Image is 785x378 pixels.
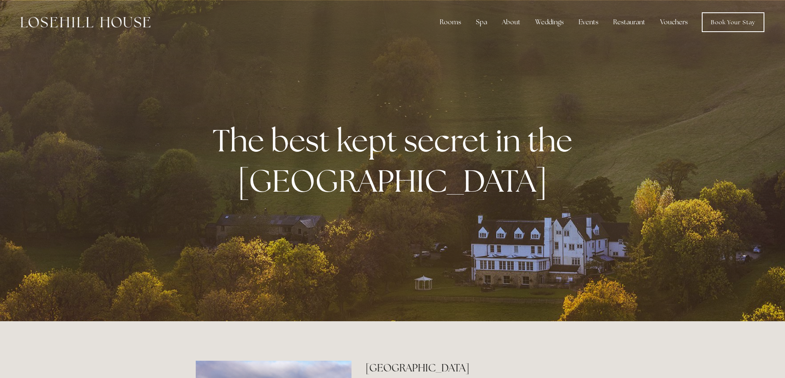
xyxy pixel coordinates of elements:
[213,120,579,201] strong: The best kept secret in the [GEOGRAPHIC_DATA]
[572,14,605,30] div: Events
[21,17,150,28] img: Losehill House
[529,14,570,30] div: Weddings
[495,14,527,30] div: About
[433,14,468,30] div: Rooms
[702,12,764,32] a: Book Your Stay
[469,14,494,30] div: Spa
[607,14,652,30] div: Restaurant
[366,361,589,375] h2: [GEOGRAPHIC_DATA]
[654,14,694,30] a: Vouchers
